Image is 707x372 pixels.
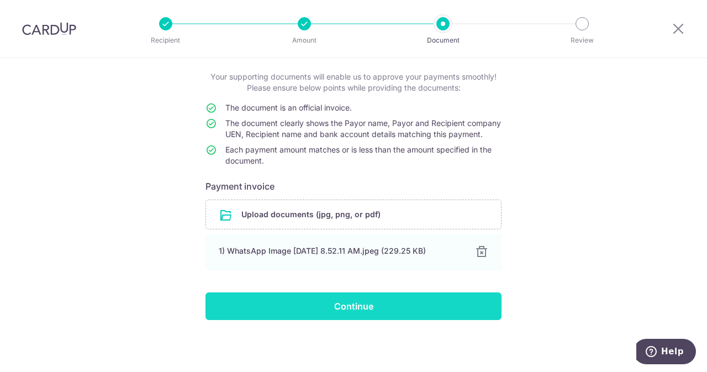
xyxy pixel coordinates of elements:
span: The document clearly shows the Payor name, Payor and Recipient company UEN, Recipient name and ba... [225,118,501,139]
div: Upload documents (jpg, png, or pdf) [205,200,502,229]
span: Each payment amount matches or is less than the amount specified in the document. [225,145,492,165]
p: Review [541,35,623,46]
p: Document [402,35,484,46]
div: 1) WhatsApp Image [DATE] 8.52.11 AM.jpeg (229.25 KB) [219,245,462,256]
iframe: Opens a widget where you can find more information [636,339,696,366]
p: Recipient [125,35,207,46]
p: Amount [263,35,345,46]
p: Your supporting documents will enable us to approve your payments smoothly! Please ensure below p... [205,71,502,93]
h6: Payment invoice [205,180,502,193]
img: CardUp [22,22,76,35]
input: Continue [205,292,502,320]
span: The document is an official invoice. [225,103,352,112]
